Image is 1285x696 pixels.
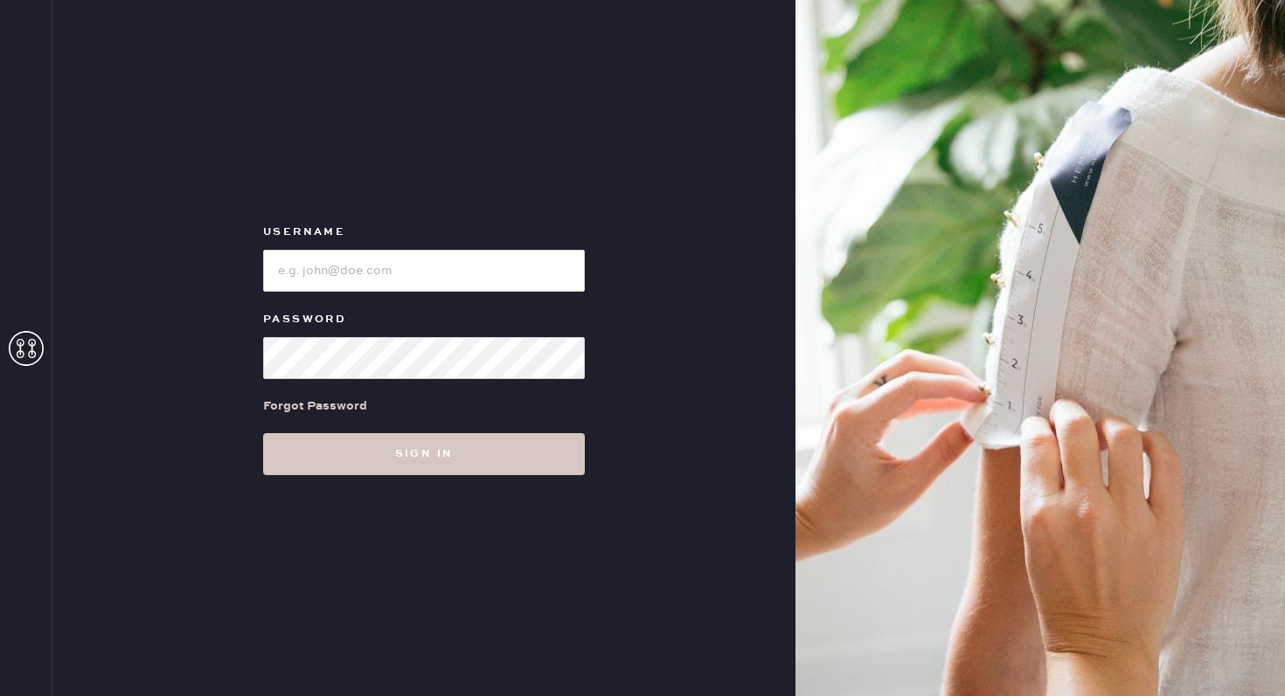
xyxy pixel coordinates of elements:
input: e.g. john@doe.com [263,250,585,292]
a: Forgot Password [263,379,367,433]
label: Username [263,222,585,243]
label: Password [263,309,585,330]
button: Sign in [263,433,585,475]
div: Forgot Password [263,396,367,416]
